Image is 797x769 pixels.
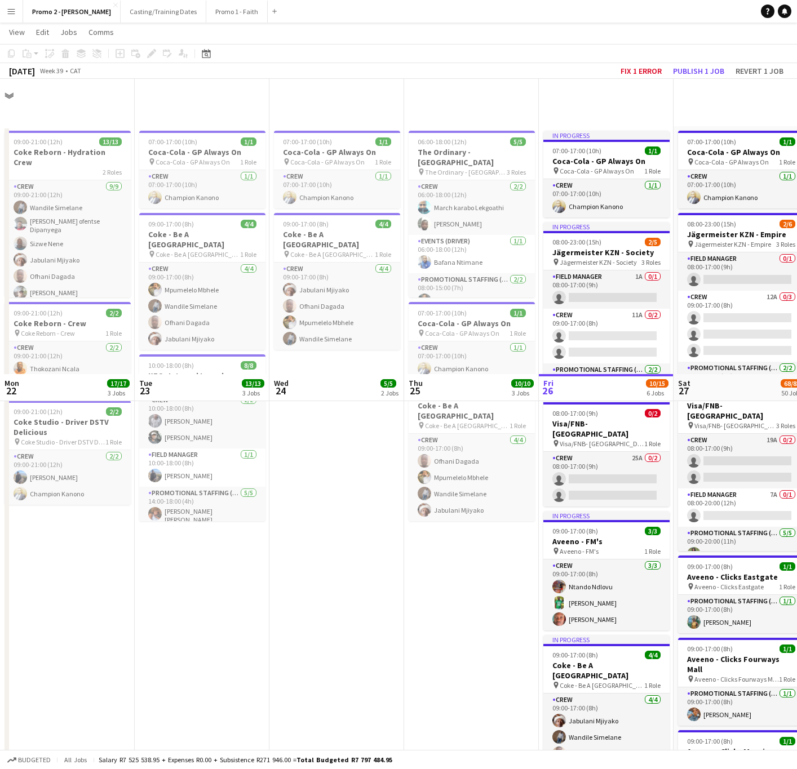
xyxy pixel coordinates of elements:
div: 2 Jobs [381,389,398,397]
span: 2/6 [780,220,795,228]
span: 10/15 [646,379,668,388]
span: 1/1 [780,737,795,745]
app-card-role: Crew2/206:00-18:00 (12h)March karabo Lekgoathi[PERSON_NAME] [409,180,535,235]
span: 0/2 [645,409,661,417]
h3: Coca-Cola - GP Always On [139,147,265,157]
span: Edit [36,27,49,37]
span: Mon [5,378,19,388]
span: 10/10 [511,379,534,388]
div: In progress07:00-17:00 (10h)1/1Coca-Cola - GP Always On Coca-Cola - GP Always On1 RoleCrew1/107:0... [543,131,670,217]
span: 08:00-17:00 (9h) [552,409,598,417]
span: 13/13 [242,379,264,388]
span: 1 Role [510,329,526,337]
button: Fix 1 error [616,64,666,78]
span: Fri [543,378,554,388]
div: In progress [543,222,670,231]
div: In progress [543,131,670,140]
span: 1/1 [241,137,256,146]
span: 09:00-17:00 (8h) [552,651,598,659]
span: 2/2 [106,407,122,416]
app-job-card: 07:00-17:00 (10h)1/1Coca-Cola - GP Always On Coca-Cola - GP Always On1 RoleCrew1/107:00-17:00 (10... [139,131,265,208]
app-card-role: Crew2/210:00-18:00 (8h)[PERSON_NAME][PERSON_NAME] [139,394,265,448]
span: 09:00-17:00 (8h) [687,644,733,653]
span: 07:00-17:00 (10h) [687,137,736,146]
a: Jobs [56,25,82,39]
span: 4/4 [645,651,661,659]
span: 1 Role [375,250,391,259]
span: 10:00-18:00 (8h) [148,361,194,370]
span: 1 Role [644,547,661,555]
div: 07:00-17:00 (10h)1/1Coca-Cola - GP Always On Coca-Cola - GP Always On1 RoleCrew1/107:00-17:00 (10... [274,131,400,208]
h3: Coke Studio - Driver DSTV Delicious [5,417,131,437]
span: 06:00-18:00 (12h) [418,137,467,146]
div: In progress [543,511,670,520]
h3: Coca-Cola - GP Always On [409,318,535,328]
h3: KFC - Internal Launch [139,371,265,381]
app-job-card: 10:00-18:00 (8h)8/8KFC - Internal Launch KFC - Internal Launch3 RolesCrew2/210:00-18:00 (8h)[PERS... [139,354,265,521]
app-card-role: Promotional Staffing (Brand Ambassadors)5/514:00-18:00 (4h)[PERSON_NAME] [PERSON_NAME] [139,487,265,594]
div: 09:00-17:00 (8h)4/4Coke - Be A [GEOGRAPHIC_DATA] Coke - Be A [GEOGRAPHIC_DATA]1 RoleCrew4/409:00-... [274,213,400,350]
button: Casting/Training Dates [121,1,206,23]
span: Coca-Cola - GP Always On [156,158,230,166]
app-card-role: Crew11A0/209:00-17:00 (8h) [543,309,670,363]
app-card-role: Promotional Staffing (Brand Ambassadors)2/208:00-15:00 (7h)[PERSON_NAME] [409,273,535,328]
span: 07:00-17:00 (10h) [418,309,467,317]
span: Aveeno - FM's [560,547,599,555]
span: Aveeno - Clicks Fourways Mall [694,675,779,683]
app-job-card: 09:00-21:00 (12h)2/2Coke Studio - Driver DSTV Delicious Coke Studio - Driver DSTV Delicious1 Role... [5,401,131,505]
h3: Coke - Be A [GEOGRAPHIC_DATA] [543,660,670,681]
span: 1 Role [644,681,661,690]
div: [DATE] [9,65,35,77]
span: 5/5 [510,137,526,146]
span: Coke Studio - Driver DSTV Delicious [21,438,105,446]
span: Sat [678,378,690,388]
div: In progress08:00-17:00 (9h)0/2Visa/FNB- [GEOGRAPHIC_DATA] Visa/FNB- [GEOGRAPHIC_DATA]1 RoleCrew25... [543,393,670,506]
span: 17/17 [107,379,130,388]
span: 26 [542,384,554,397]
span: 22 [3,384,19,397]
app-card-role: Crew4/409:00-17:00 (8h)Mpumelelo MbheleWandile SimelaneOfhani DagadaJabulani Mjiyako [139,263,265,350]
span: Coke - Be A [GEOGRAPHIC_DATA] [425,421,510,430]
span: 23 [138,384,152,397]
span: 25 [407,384,423,397]
span: View [9,27,25,37]
h3: Coke Reborn - Crew [5,318,131,328]
span: All jobs [62,755,89,764]
span: 3 Roles [641,258,661,266]
div: 3 Jobs [512,389,533,397]
span: 27 [676,384,690,397]
app-job-card: In progress09:00-17:00 (8h)3/3Aveeno - FM's Aveeno - FM's1 RoleCrew3/309:00-17:00 (8h)Ntando Ndlo... [543,511,670,630]
span: 09:00-21:00 (12h) [14,309,63,317]
span: 3/3 [645,527,661,535]
span: 4/4 [375,220,391,228]
app-job-card: 06:00-18:00 (12h)5/5The Ordinary - [GEOGRAPHIC_DATA] The Ordinary - [GEOGRAPHIC_DATA]3 RolesCrew2... [409,131,535,297]
span: Coca-Cola - GP Always On [290,158,365,166]
app-card-role: Crew25A0/208:00-17:00 (9h) [543,452,670,506]
div: 09:00-17:00 (8h)4/4Coke - Be A [GEOGRAPHIC_DATA] Coke - Be A [GEOGRAPHIC_DATA]1 RoleCrew4/409:00-... [409,384,535,521]
span: 8/8 [241,361,256,370]
app-job-card: 09:00-21:00 (12h)2/2Coke Reborn - Crew Coke Reborn - Crew1 RoleCrew2/209:00-21:00 (12h)Thokozani ... [5,302,131,396]
span: 1 Role [779,675,795,683]
span: 1 Role [105,329,122,337]
app-job-card: 07:00-17:00 (10h)1/1Coca-Cola - GP Always On Coca-Cola - GP Always On1 RoleCrew1/107:00-17:00 (10... [409,302,535,380]
app-card-role: Crew4/409:00-17:00 (8h)Ofhani DagadaMpumelelo MbheleWandile SimelaneJabulani Mjiyako [409,434,535,521]
span: 1/1 [780,137,795,146]
span: Wed [274,378,289,388]
app-job-card: 09:00-17:00 (8h)4/4Coke - Be A [GEOGRAPHIC_DATA] Coke - Be A [GEOGRAPHIC_DATA]1 RoleCrew4/409:00-... [139,213,265,350]
span: 1/1 [645,146,661,155]
div: 6 Jobs [647,389,668,397]
div: Salary R7 525 538.95 + Expenses R0.00 + Subsistence R271 946.00 = [99,755,392,764]
div: 3 Jobs [108,389,129,397]
span: 1 Role [779,583,795,591]
app-card-role: Field Manager1A0/108:00-17:00 (9h) [543,270,670,309]
a: Edit [32,25,54,39]
h3: Coke - Be A [GEOGRAPHIC_DATA] [139,229,265,250]
span: Coke - Be A [GEOGRAPHIC_DATA] [290,250,375,259]
button: Budgeted [6,754,52,766]
span: 07:00-17:00 (10h) [148,137,197,146]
